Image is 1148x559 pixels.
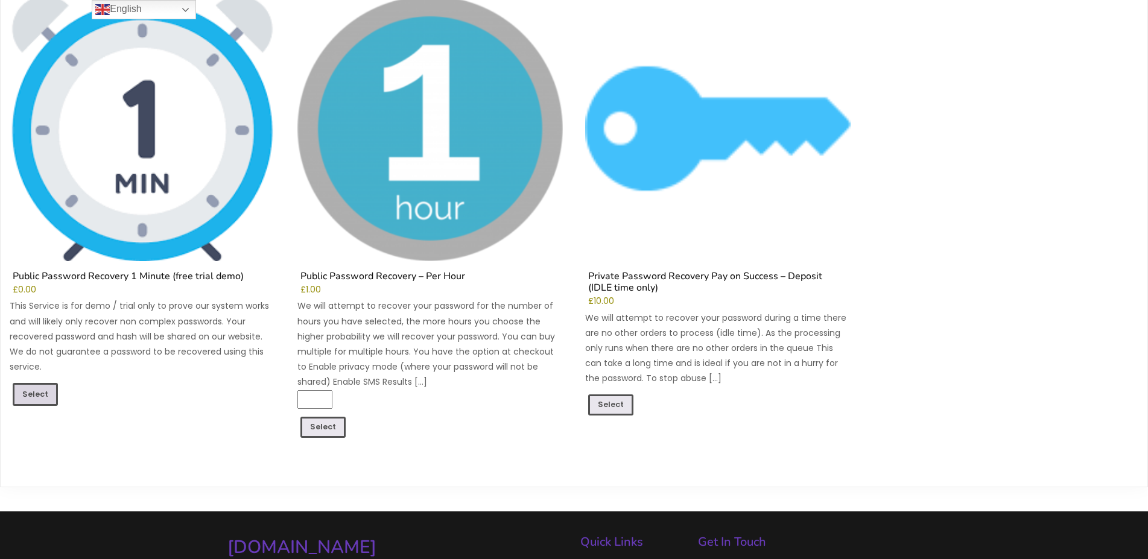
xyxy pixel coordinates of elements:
[297,390,332,409] input: Product quantity
[698,536,921,548] h5: Get In Touch
[297,271,563,285] h2: Public Password Recovery – Per Hour
[227,535,568,559] a: [DOMAIN_NAME]
[95,2,110,17] img: en
[585,271,851,297] h2: Private Password Recovery Pay on Success – Deposit (IDLE time only)
[588,394,633,415] a: Add to cart: “Private Password Recovery Pay on Success - Deposit (IDLE time only)”
[300,284,321,295] bdi: 1.00
[10,271,275,285] h2: Public Password Recovery 1 Minute (free trial demo)
[588,295,594,307] span: £
[300,417,346,438] a: Add to cart: “Public Password Recovery - Per Hour”
[10,298,275,374] p: This Service is for demo / trial only to prove our system works and will likely only recover non ...
[580,536,686,548] h5: Quick Links
[13,284,36,295] bdi: 0.00
[585,311,851,387] p: We will attempt to recover your password during a time there are no other orders to process (idle...
[13,284,18,295] span: £
[588,295,614,307] bdi: 10.00
[13,383,58,406] a: Read more about “Public Password Recovery 1 Minute (free trial demo)”
[300,284,306,295] span: £
[297,298,563,390] p: We will attempt to recover your password for the number of hours you have selected, the more hour...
